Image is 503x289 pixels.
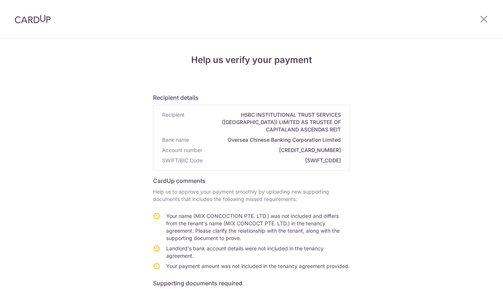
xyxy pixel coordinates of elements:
span: Account number [162,147,202,154]
span: HSBC INSTITUTIONAL TRUST SERVICES ([GEOGRAPHIC_DATA]) LIMITED AS TRUSTEE OF CAPITALAND ASCENDAS REIT [188,111,341,133]
h4: Help us verify your payment [153,53,350,67]
p: Help us to approve your payment smoothly by uploading new supporting documents that includes the ... [153,188,350,203]
span: Your name (MIX CONCOCTION PTE. LTD.) was not included and differs from the tenant's name (MIX CON... [166,213,340,241]
img: CardUp [15,15,51,24]
span: Your payment amount was not included in the tenancy agreement provided. [166,263,350,269]
h6: CardUp comments [153,176,350,185]
span: Landlord's bank account details were not included in the tenancy agreement. [166,245,324,259]
h6: Supporting documents required [153,279,350,288]
span: Recipient [162,111,185,133]
span: [SWIFT_CODE] [206,157,341,164]
span: [CREDIT_CARD_NUMBER] [205,147,341,154]
span: SWIFT/BIC Code [162,157,203,164]
span: Bank name [162,136,189,144]
h6: Recipient details [153,93,350,102]
span: Oversea Chinese Banking Corporation Limited [192,136,341,144]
